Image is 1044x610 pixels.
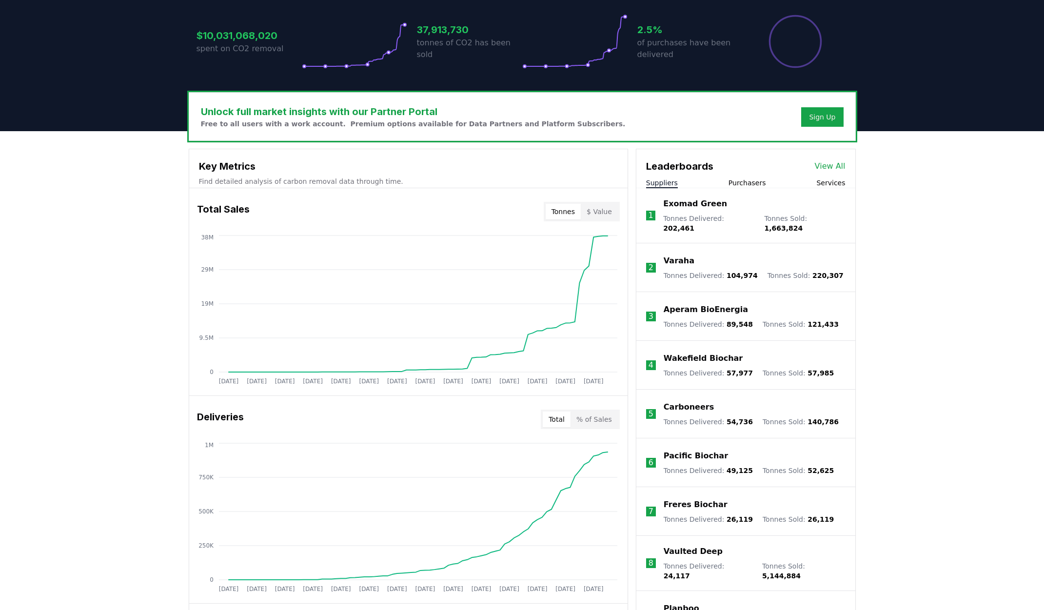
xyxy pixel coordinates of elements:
span: 54,736 [727,418,753,426]
tspan: [DATE] [275,586,295,592]
p: Tonnes Delivered : [664,561,752,581]
tspan: [DATE] [415,586,435,592]
button: Purchasers [729,178,766,188]
tspan: 38M [201,234,214,241]
span: 26,119 [808,515,834,523]
tspan: [DATE] [218,378,238,385]
tspan: 29M [201,266,214,273]
button: $ Value [581,204,618,219]
tspan: 9.5M [199,335,213,341]
tspan: [DATE] [583,378,603,385]
h3: 2.5% [637,22,743,37]
tspan: [DATE] [387,586,407,592]
p: Tonnes Delivered : [664,271,758,280]
p: Tonnes Delivered : [664,417,753,427]
tspan: [DATE] [443,586,463,592]
span: 49,125 [727,467,753,474]
button: Tonnes [546,204,581,219]
p: Tonnes Sold : [763,466,834,475]
p: Vaulted Deep [664,546,723,557]
a: Wakefield Biochar [664,353,743,364]
tspan: [DATE] [583,586,603,592]
tspan: [DATE] [555,586,575,592]
tspan: 500K [198,508,214,515]
tspan: 750K [198,474,214,481]
h3: 37,913,730 [417,22,522,37]
p: tonnes of CO2 has been sold [417,37,522,60]
p: Tonnes Sold : [763,417,839,427]
p: Tonnes Delivered : [664,319,753,329]
button: Total [543,412,571,427]
tspan: [DATE] [303,586,323,592]
tspan: [DATE] [499,378,519,385]
h3: Leaderboards [646,159,713,174]
tspan: [DATE] [331,378,351,385]
tspan: [DATE] [527,378,547,385]
p: Tonnes Sold : [763,319,839,329]
a: Sign Up [809,112,835,122]
span: 1,663,824 [764,224,803,232]
tspan: [DATE] [303,378,323,385]
button: Services [816,178,845,188]
tspan: 0 [210,369,214,375]
a: Freres Biochar [664,499,728,511]
tspan: [DATE] [247,586,267,592]
tspan: [DATE] [471,378,491,385]
span: 5,144,884 [762,572,801,580]
p: Tonnes Sold : [768,271,844,280]
p: 8 [649,557,653,569]
p: 4 [649,359,653,371]
p: spent on CO2 removal [197,43,302,55]
h3: Unlock full market insights with our Partner Portal [201,104,626,119]
button: % of Sales [571,412,618,427]
h3: Deliveries [197,410,244,429]
tspan: [DATE] [415,378,435,385]
tspan: [DATE] [359,586,379,592]
a: Varaha [664,255,694,267]
tspan: 19M [201,300,214,307]
p: Tonnes Delivered : [664,514,753,524]
h3: $10,031,068,020 [197,28,302,43]
tspan: [DATE] [218,586,238,592]
tspan: [DATE] [443,378,463,385]
tspan: [DATE] [471,586,491,592]
p: Find detailed analysis of carbon removal data through time. [199,177,618,186]
a: Aperam BioEnergia [664,304,748,315]
span: 202,461 [663,224,694,232]
tspan: [DATE] [331,586,351,592]
p: Tonnes Sold : [762,561,845,581]
p: Tonnes Delivered : [663,214,754,233]
p: 7 [649,506,653,517]
p: Tonnes Sold : [763,368,834,378]
h3: Total Sales [197,202,250,221]
span: 24,117 [664,572,690,580]
h3: Key Metrics [199,159,618,174]
a: Pacific Biochar [664,450,728,462]
div: Percentage of sales delivered [768,14,823,69]
p: 1 [648,210,653,221]
span: 57,985 [808,369,834,377]
p: Tonnes Sold : [764,214,845,233]
tspan: [DATE] [247,378,267,385]
a: View All [815,160,846,172]
span: 89,548 [727,320,753,328]
p: Tonnes Delivered : [664,368,753,378]
span: 121,433 [808,320,839,328]
tspan: [DATE] [527,586,547,592]
a: Exomad Green [663,198,727,210]
tspan: [DATE] [387,378,407,385]
p: 6 [649,457,653,469]
tspan: [DATE] [275,378,295,385]
p: Tonnes Sold : [763,514,834,524]
tspan: [DATE] [359,378,379,385]
a: Carboneers [664,401,714,413]
tspan: 250K [198,542,214,549]
tspan: [DATE] [555,378,575,385]
tspan: 1M [205,442,214,449]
